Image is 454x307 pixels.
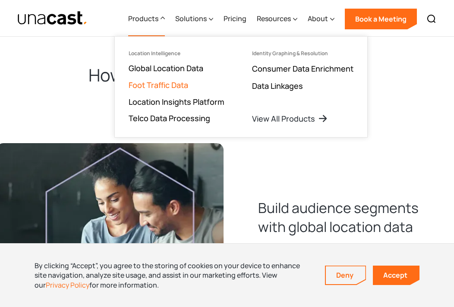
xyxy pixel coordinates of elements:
[373,266,419,285] a: Accept
[129,97,224,107] a: Location Insights Platform
[54,64,400,109] h2: How Companies Utilize Unacast for Audience Targeting
[129,63,203,73] a: Global Location Data
[252,50,328,56] div: Identity Graphing & Resolution
[128,13,158,24] div: Products
[129,50,180,56] div: Location Intelligence
[252,81,303,91] a: Data Linkages
[17,11,88,26] img: Unacast text logo
[224,1,246,37] a: Pricing
[35,261,312,290] div: By clicking “Accept”, you agree to the storing of cookies on your device to enhance site navigati...
[257,1,297,37] div: Resources
[252,113,328,124] a: View All Products
[252,63,353,74] a: Consumer Data Enrichment
[17,11,88,26] a: home
[175,1,213,37] div: Solutions
[175,13,207,24] div: Solutions
[129,80,188,90] a: Foot Traffic Data
[128,1,165,37] div: Products
[308,1,334,37] div: About
[345,9,417,29] a: Book a Meeting
[426,14,437,24] img: Search icon
[257,13,291,24] div: Resources
[258,198,419,236] h3: Build audience segments with global location data
[114,36,368,138] nav: Products
[308,13,328,24] div: About
[326,266,366,284] a: Deny
[129,113,210,123] a: Telco Data Processing
[46,280,89,290] a: Privacy Policy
